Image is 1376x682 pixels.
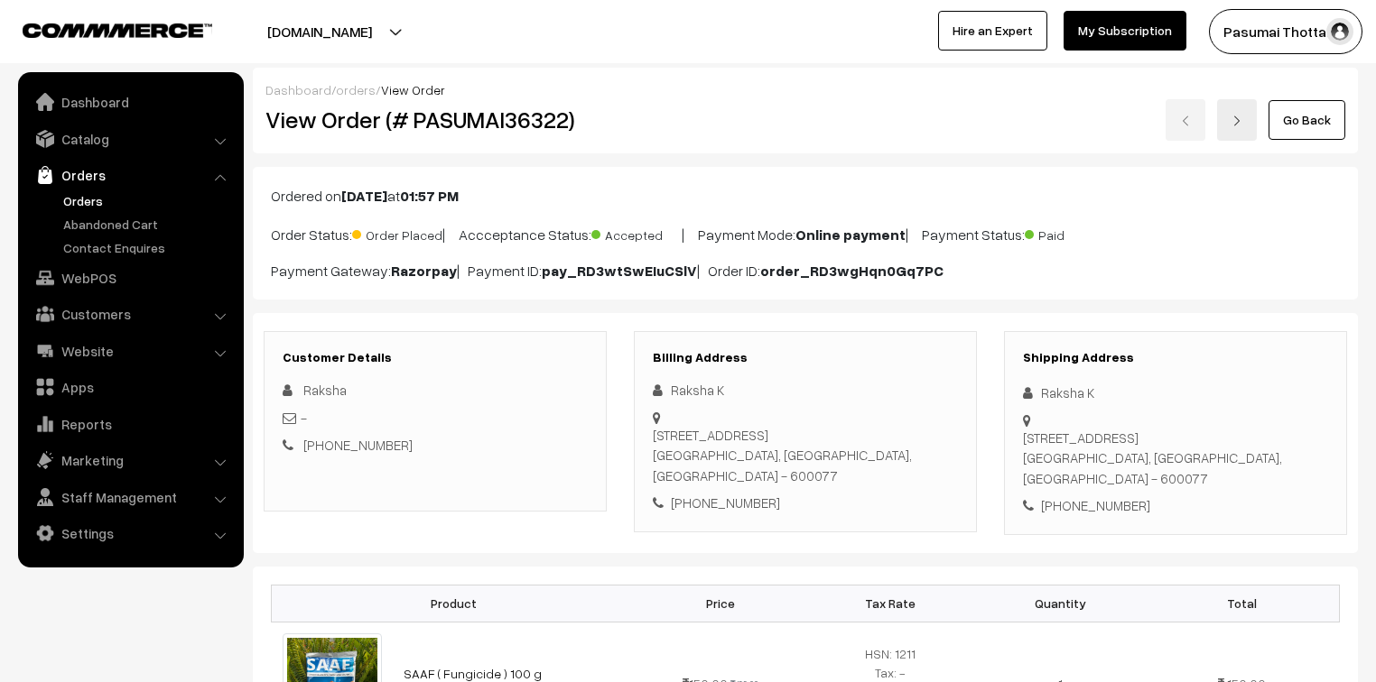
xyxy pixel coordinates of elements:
b: Razorpay [391,262,457,280]
a: COMMMERCE [23,18,181,40]
div: [STREET_ADDRESS] [GEOGRAPHIC_DATA], [GEOGRAPHIC_DATA], [GEOGRAPHIC_DATA] - 600077 [653,425,958,486]
a: Go Back [1269,100,1345,140]
div: Raksha K [1023,382,1328,403]
img: user [1326,18,1353,45]
a: Marketing [23,444,237,476]
a: Customers [23,298,237,330]
a: SAAF ( Fungicide ) 100 g [404,666,542,681]
th: Product [272,585,636,622]
a: Orders [59,191,237,210]
a: Settings [23,517,237,549]
a: Website [23,335,237,367]
a: Apps [23,371,237,403]
button: Pasumai Thotta… [1209,9,1362,54]
span: Paid [1025,221,1115,244]
a: Reports [23,408,237,440]
div: [STREET_ADDRESS] [GEOGRAPHIC_DATA], [GEOGRAPHIC_DATA], [GEOGRAPHIC_DATA] - 600077 [1023,428,1328,489]
th: Price [636,585,805,622]
b: pay_RD3wtSwEIuCSlV [542,262,697,280]
b: 01:57 PM [400,187,459,205]
span: HSN: 1211 Tax: - [865,646,916,680]
div: [PHONE_NUMBER] [1023,495,1328,516]
span: Order Placed [352,221,442,244]
a: orders [336,82,376,97]
p: Payment Gateway: | Payment ID: | Order ID: [271,260,1340,281]
button: [DOMAIN_NAME] [204,9,435,54]
a: [PHONE_NUMBER] [303,437,413,453]
a: Abandoned Cart [59,215,237,234]
th: Tax Rate [805,585,975,622]
a: Dashboard [23,86,237,118]
b: order_RD3wgHqn0Gq7PC [760,262,944,280]
a: Staff Management [23,481,237,513]
div: Raksha K [653,380,958,401]
p: Order Status: | Accceptance Status: | Payment Mode: | Payment Status: [271,221,1340,245]
h2: View Order (# PASUMAI36322) [265,106,608,134]
a: Orders [23,159,237,191]
th: Total [1145,585,1339,622]
th: Quantity [975,585,1145,622]
h3: Customer Details [283,350,588,365]
a: WebPOS [23,262,237,294]
a: Contact Enquires [59,238,237,257]
a: Hire an Expert [938,11,1047,51]
span: View Order [381,82,445,97]
span: Accepted [591,221,682,244]
img: COMMMERCE [23,23,212,37]
p: Ordered on at [271,185,1340,207]
b: Online payment [795,226,906,244]
div: / / [265,80,1345,99]
b: [DATE] [341,187,387,205]
a: Dashboard [265,82,331,97]
a: Catalog [23,123,237,155]
div: - [283,408,588,429]
h3: Shipping Address [1023,350,1328,365]
span: Raksha [303,382,347,398]
div: [PHONE_NUMBER] [653,493,958,513]
h3: Billing Address [653,350,958,365]
img: right-arrow.png [1232,115,1242,126]
a: My Subscription [1064,11,1186,51]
